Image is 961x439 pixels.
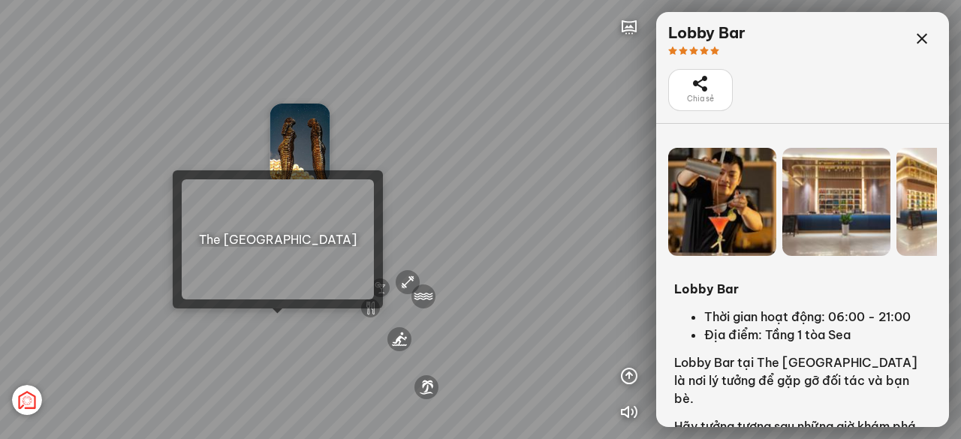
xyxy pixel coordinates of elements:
[173,232,383,247] p: The [GEOGRAPHIC_DATA]
[700,47,709,56] span: star
[668,24,746,42] div: Lobby Bar
[674,353,931,407] p: Lobby Bar tại The [GEOGRAPHIC_DATA] là nơi lý tưởng để gặp gỡ đối tác và bạn bè.
[689,47,698,56] span: star
[12,385,42,415] img: Avatar_Nestfind_YJWVPMA7XUC4.jpg
[687,93,714,105] span: Chia sẻ
[674,281,739,296] strong: Lobby Bar
[668,47,677,56] span: star
[704,308,931,326] li: Thời gian hoạt động: 06:00 - 21:00
[704,326,931,344] li: Địa điểm: Tầng 1 tòa Sea
[679,47,688,56] span: star
[270,104,330,184] img: thumbnail_ali_n_HFRR9GAPJ9E3_thumbnail.jpg
[710,47,719,56] span: star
